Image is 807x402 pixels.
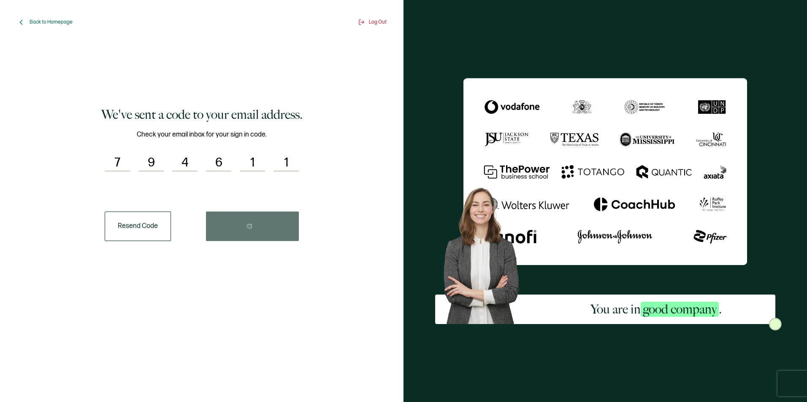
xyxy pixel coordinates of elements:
span: Back to Homepage [30,19,73,25]
span: Log Out [369,19,387,25]
img: Sertifier We've sent a code to your email address. [463,78,747,265]
span: Check your email inbox for your sign in code. [137,129,267,140]
h1: We've sent a code to your email address. [101,106,303,123]
h2: You are in . [590,301,722,318]
span: good company [641,302,719,317]
img: Sertifier Signup - You are in <span class="strong-h">good company</span>. Hero [435,181,537,324]
button: Resend Code [105,212,171,241]
img: Sertifier Signup [769,318,782,330]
